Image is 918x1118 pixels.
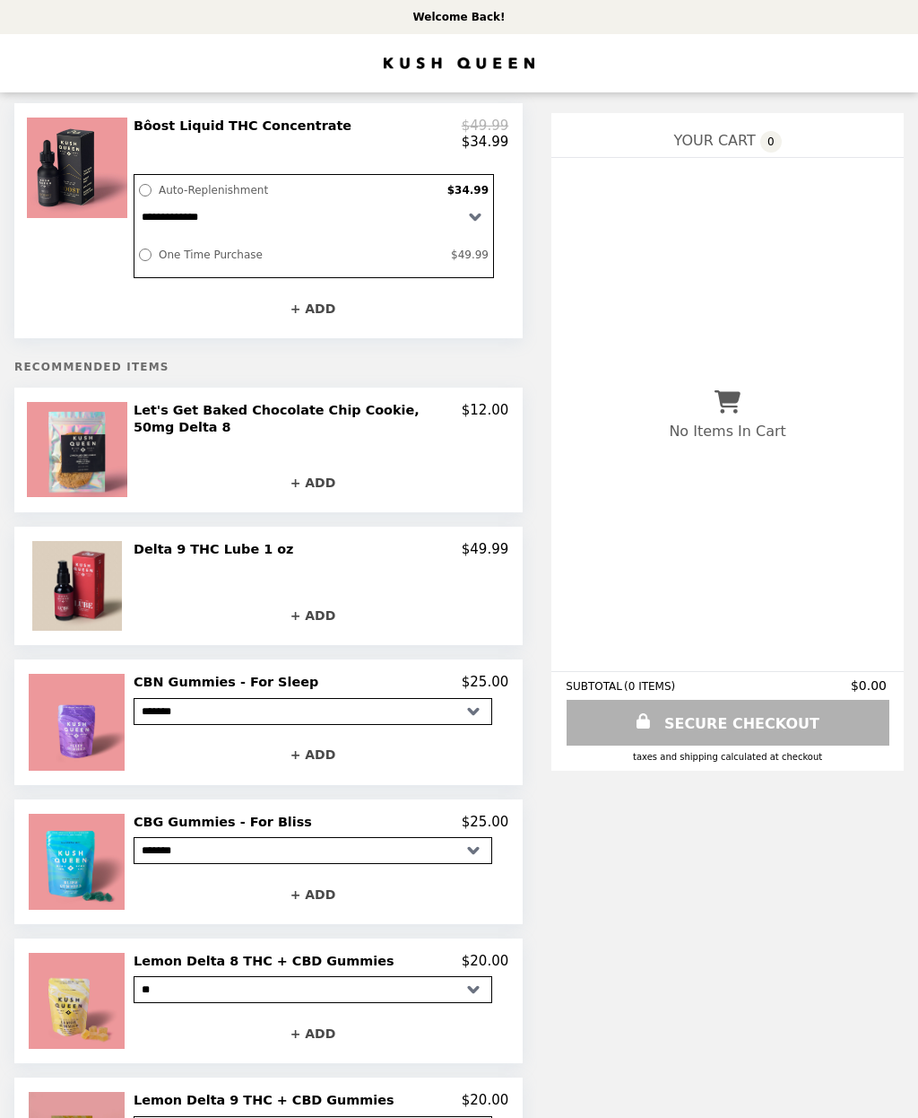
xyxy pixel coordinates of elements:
label: $34.99 [443,179,493,201]
button: + ADD [134,467,492,498]
h5: Recommended Items [14,361,523,373]
span: ( 0 ITEMS ) [624,680,675,693]
span: 0 [760,131,782,153]
img: Brand Logo [384,45,534,82]
h2: Delta 9 THC Lube 1 oz [134,541,300,557]
img: Let's Get Baked Chocolate Chip Cookie, 50mg Delta 8 [27,402,132,497]
select: Select a product variant [134,837,492,864]
span: SUBTOTAL [566,680,624,693]
p: $34.99 [462,134,509,150]
label: $49.99 [446,244,493,266]
button: + ADD [134,1018,492,1049]
img: Lemon Delta 8 THC + CBD Gummies [29,953,129,1049]
label: One Time Purchase [154,244,446,266]
img: Delta 9 THC Lube 1 oz [32,541,126,631]
h2: Let's Get Baked Chocolate Chip Cookie, 50mg Delta 8 [134,402,462,435]
h2: Lemon Delta 9 THC + CBD Gummies [134,1092,402,1108]
p: $49.99 [462,118,509,134]
button: + ADD [134,878,492,910]
h2: CBG Gummies - For Bliss [134,814,319,830]
img: Bôost Liquid THC Concentrate [27,118,132,218]
select: Select a product variant [134,698,492,725]
p: $20.00 [462,953,509,969]
img: CBG Gummies - For Bliss [29,814,129,910]
p: No Items In Cart [669,423,785,440]
select: Select a product variant [134,976,492,1003]
button: + ADD [134,599,492,631]
h2: Lemon Delta 8 THC + CBD Gummies [134,953,402,969]
div: Taxes and Shipping calculated at checkout [566,752,889,762]
p: $49.99 [462,541,509,557]
h2: CBN Gummies - For Sleep [134,674,325,690]
label: Auto-Replenishment [154,179,443,201]
p: $25.00 [462,674,509,690]
button: + ADD [134,739,492,771]
button: + ADD [134,293,492,324]
p: Welcome Back! [412,11,505,23]
select: Select a subscription option [134,201,493,232]
p: $20.00 [462,1092,509,1108]
p: $12.00 [462,402,509,435]
span: $0.00 [851,678,889,693]
img: CBN Gummies - For Sleep [29,674,129,770]
h2: Bôost Liquid THC Concentrate [134,118,359,134]
p: $25.00 [462,814,509,830]
span: YOUR CART [674,132,756,149]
